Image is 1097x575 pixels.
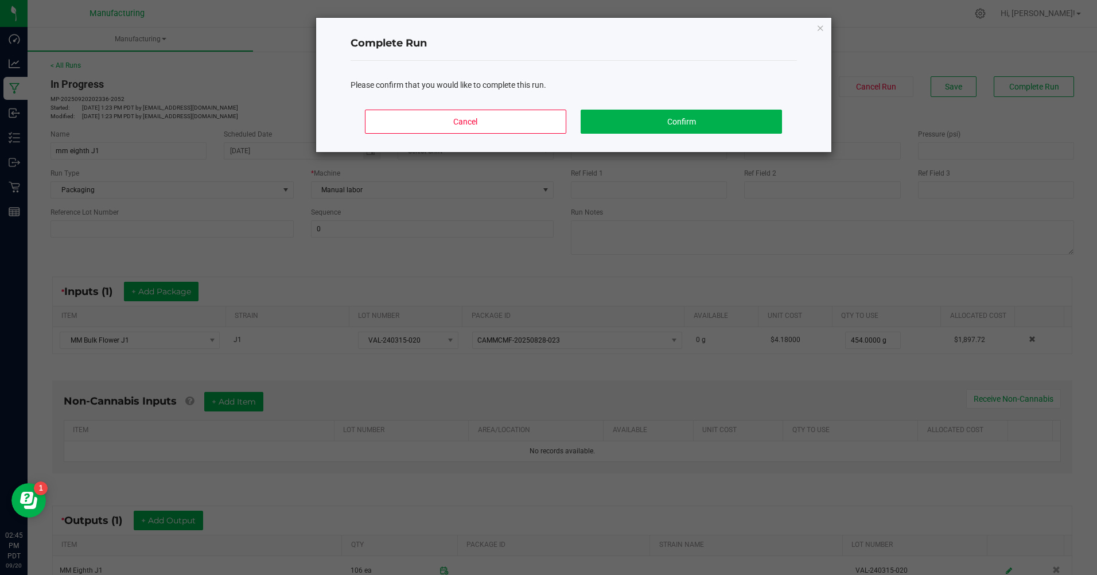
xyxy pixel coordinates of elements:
[581,110,781,134] button: Confirm
[816,21,824,34] button: Close
[11,483,46,518] iframe: Resource center
[351,79,797,91] div: Please confirm that you would like to complete this run.
[34,481,48,495] iframe: Resource center unread badge
[351,36,797,51] h4: Complete Run
[365,110,566,134] button: Cancel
